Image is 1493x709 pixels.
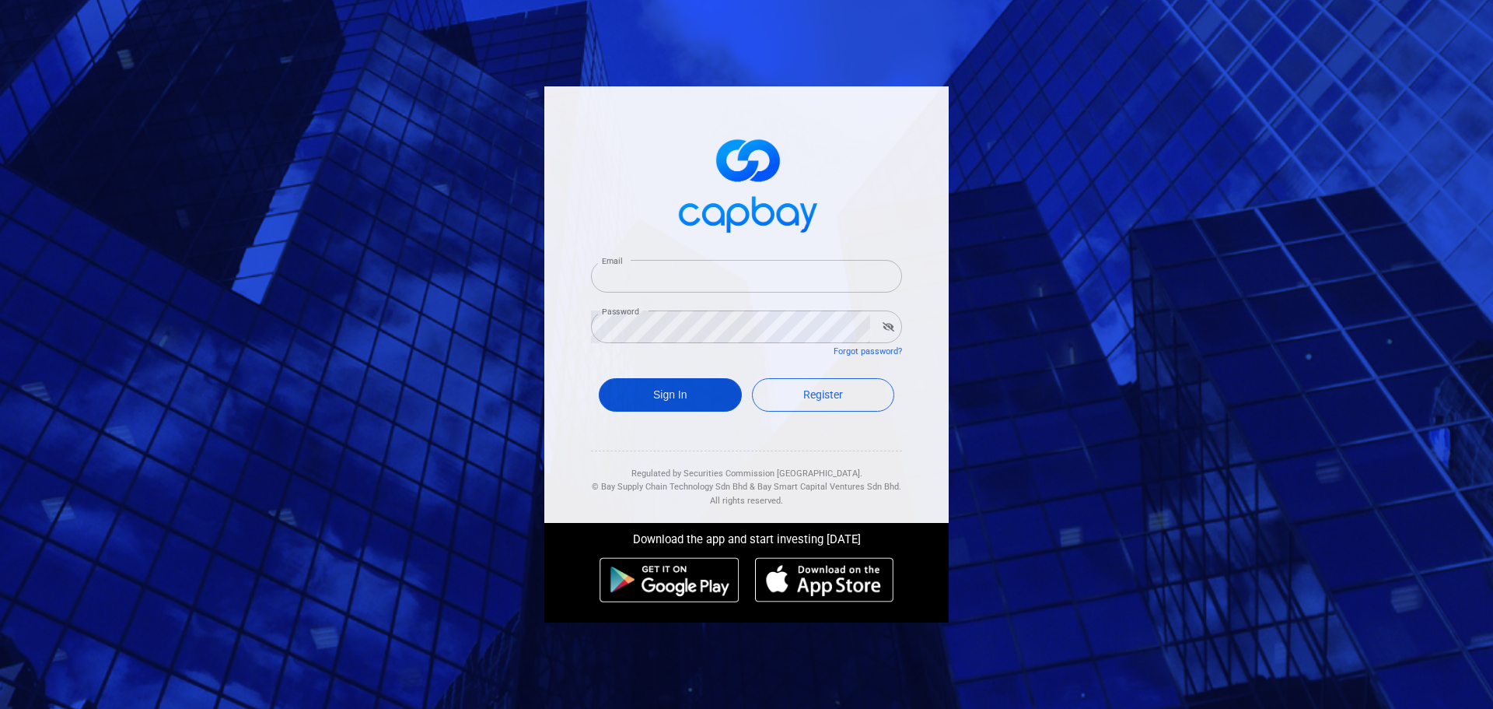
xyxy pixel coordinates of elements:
img: ios [755,557,893,602]
span: © Bay Supply Chain Technology Sdn Bhd [592,482,747,492]
img: logo [669,125,824,241]
div: Regulated by Securities Commission [GEOGRAPHIC_DATA]. & All rights reserved. [591,451,902,508]
label: Email [602,255,622,267]
a: Register [752,378,895,412]
button: Sign In [599,378,742,412]
span: Bay Smart Capital Ventures Sdn Bhd. [757,482,901,492]
img: android [600,557,740,602]
div: Download the app and start investing [DATE] [533,523,960,549]
span: Register [803,388,843,401]
a: Forgot password? [834,346,902,356]
label: Password [602,306,639,318]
